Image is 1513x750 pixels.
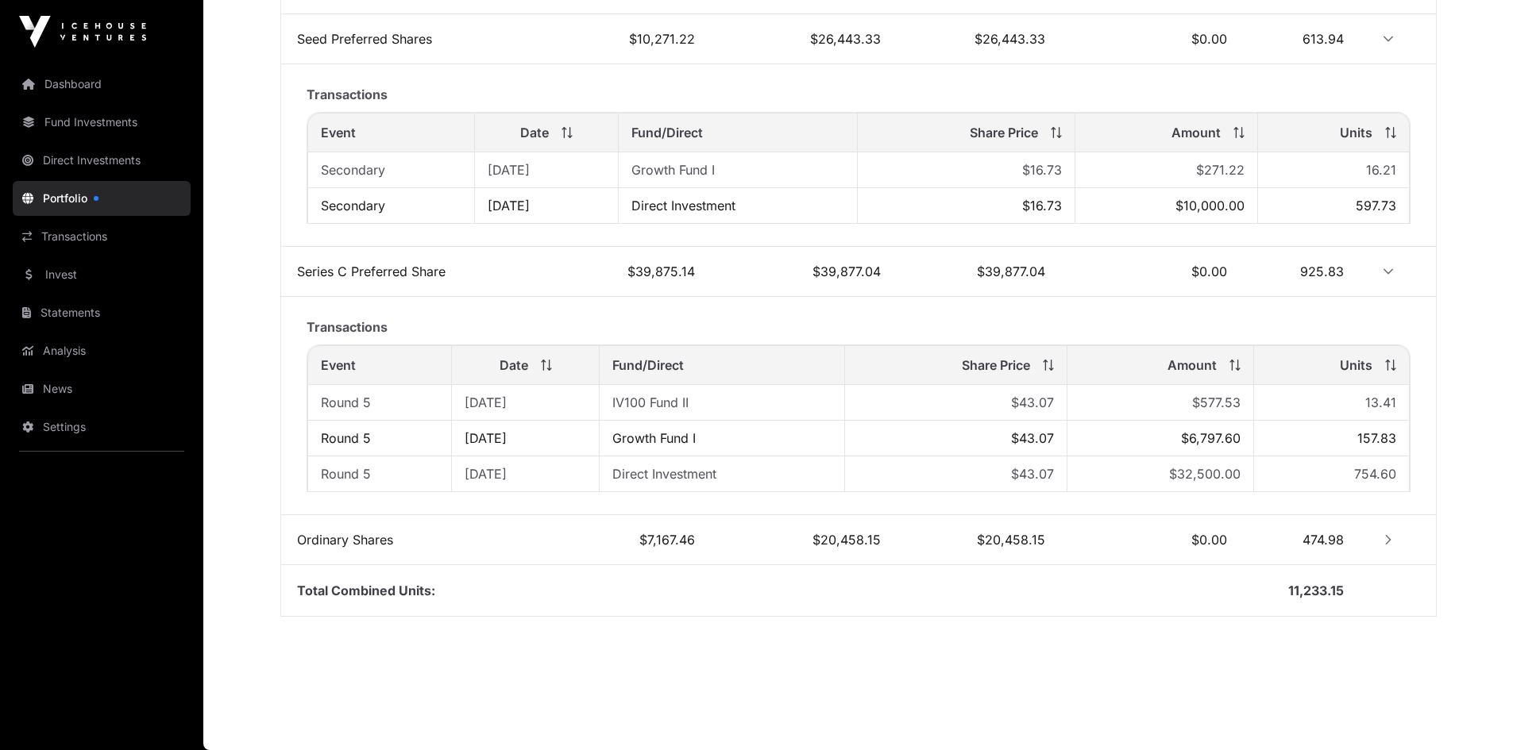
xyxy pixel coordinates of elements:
button: Row Expanded [1376,259,1401,284]
span: Date [500,356,528,375]
td: $32,500.00 [1067,456,1254,492]
a: Invest [13,257,191,292]
span: Transactions [307,319,388,335]
span: 13.41 [1365,394,1396,410]
span: Direct Investment [631,198,735,213]
span: Total Combined Units: [297,583,435,598]
span: 11,233.15 [1288,583,1344,598]
td: $39,877.04 [711,247,897,297]
span: Share Price [970,123,1038,142]
td: $0.00 [1061,14,1243,64]
span: Date [520,123,549,142]
a: Growth Fund I [612,430,696,446]
span: $43.07 [1011,430,1054,446]
td: Round 5 [307,456,452,492]
span: $43.07 [1011,394,1054,410]
span: $16.73 [1022,198,1062,213]
td: $0.00 [1061,515,1243,565]
span: Amount [1171,123,1221,142]
td: $10,000.00 [1075,188,1257,224]
span: Transactions [307,87,388,102]
td: Seed Preferred Shares [281,14,538,64]
td: Round 5 [307,385,452,421]
span: $43.07 [1011,466,1054,482]
span: 474.98 [1303,532,1344,548]
button: Row Collapsed [1376,527,1401,552]
td: Secondary [307,152,475,188]
td: $271.22 [1075,152,1257,188]
td: Series C Preferred Share [281,247,538,297]
td: $39,875.14 [538,247,711,297]
a: Transactions [13,219,191,254]
img: Icehouse Ventures Logo [19,16,146,48]
td: $26,443.33 [897,14,1061,64]
td: [DATE] [452,385,600,421]
td: $39,877.04 [897,247,1061,297]
span: Units [1340,123,1372,142]
td: $577.53 [1067,385,1254,421]
td: $20,458.15 [711,515,897,565]
a: Analysis [13,333,191,368]
td: [DATE] [452,421,600,456]
button: Row Expanded [1376,26,1401,52]
a: Settings [13,410,191,444]
td: Ordinary Shares [281,515,538,565]
a: Statements [13,295,191,330]
a: Portfolio [13,181,191,216]
td: $0.00 [1061,247,1243,297]
span: Fund/Direct [631,123,703,142]
span: Event [321,356,356,375]
span: Direct Investment [612,466,716,482]
td: $7,167.46 [538,515,711,565]
span: Fund/Direct [612,356,684,375]
a: Direct Investments [13,143,191,178]
span: 925.83 [1300,263,1344,279]
td: [DATE] [452,456,600,492]
a: Dashboard [13,67,191,102]
td: $20,458.15 [897,515,1061,565]
a: IV100 Fund II [612,394,689,410]
td: $26,443.33 [711,14,897,64]
span: 754.60 [1354,466,1396,482]
span: $16.73 [1022,162,1062,178]
td: $10,271.22 [538,14,711,64]
a: Fund Investments [13,105,191,140]
td: Round 5 [307,421,452,456]
span: Units [1340,356,1372,375]
span: Amount [1168,356,1217,375]
span: 16.21 [1366,162,1396,178]
span: Event [321,123,356,142]
span: 613.94 [1303,31,1344,47]
td: [DATE] [475,152,619,188]
td: $6,797.60 [1067,421,1254,456]
a: Growth Fund I [631,162,715,178]
td: Secondary [307,188,475,224]
iframe: Chat Widget [1434,674,1513,750]
span: 597.73 [1356,198,1396,213]
span: Share Price [962,356,1030,375]
td: [DATE] [475,188,619,224]
span: 157.83 [1357,430,1396,446]
a: News [13,371,191,406]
